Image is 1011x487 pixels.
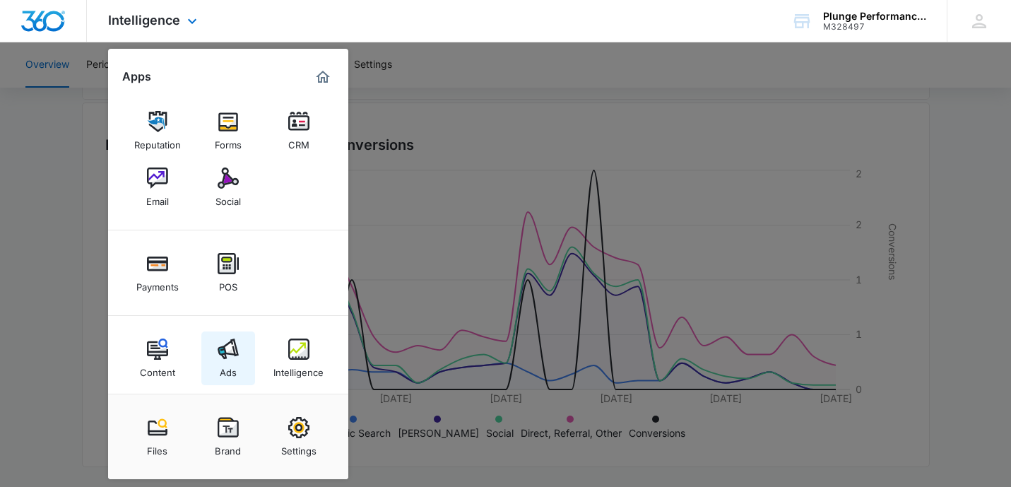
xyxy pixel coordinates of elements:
div: Brand [215,438,241,457]
a: Ads [201,331,255,385]
div: Files [147,438,167,457]
a: CRM [272,104,326,158]
div: Settings [281,438,317,457]
a: Files [131,410,184,464]
div: Social [215,189,241,207]
div: POS [219,274,237,293]
div: CRM [288,132,309,151]
a: POS [201,246,255,300]
div: Forms [215,132,242,151]
a: Settings [272,410,326,464]
a: Payments [131,246,184,300]
a: Marketing 360® Dashboard [312,66,334,88]
div: Email [146,189,169,207]
div: Ads [220,360,237,378]
h2: Apps [122,70,151,83]
div: account name [823,11,926,22]
a: Social [201,160,255,214]
div: Payments [136,274,179,293]
a: Brand [201,410,255,464]
div: Content [140,360,175,378]
span: Intelligence [108,13,180,28]
div: account id [823,22,926,32]
a: Email [131,160,184,214]
a: Intelligence [272,331,326,385]
a: Reputation [131,104,184,158]
a: Content [131,331,184,385]
div: Intelligence [273,360,324,378]
div: Reputation [134,132,181,151]
a: Forms [201,104,255,158]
